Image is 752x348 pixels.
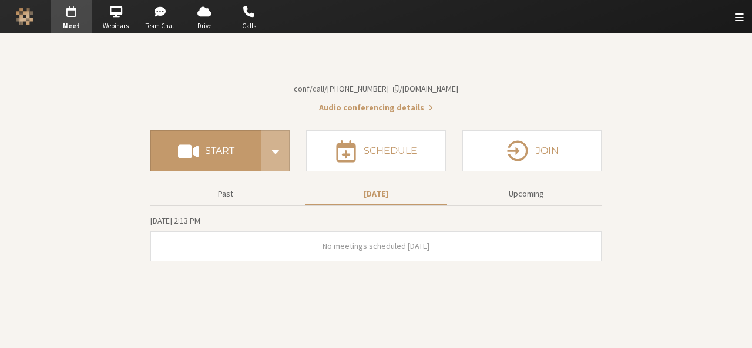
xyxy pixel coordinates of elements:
[323,241,429,251] span: No meetings scheduled [DATE]
[536,146,559,156] h4: Join
[306,130,445,171] button: Schedule
[261,130,290,171] div: Start conference options
[150,130,261,171] button: Start
[150,215,200,226] span: [DATE] 2:13 PM
[455,184,597,204] button: Upcoming
[205,146,234,156] h4: Start
[184,21,225,31] span: Drive
[319,102,433,114] button: Audio conferencing details
[155,184,297,204] button: Past
[294,83,458,94] span: Copy my meeting room link
[462,130,602,171] button: Join
[294,83,458,95] button: Copy my meeting room linkCopy my meeting room link
[140,21,181,31] span: Team Chat
[150,214,602,261] section: Today's Meetings
[229,21,270,31] span: Calls
[95,21,136,31] span: Webinars
[51,21,92,31] span: Meet
[364,146,417,156] h4: Schedule
[16,8,33,25] img: Iotum
[305,184,447,204] button: [DATE]
[150,54,602,114] section: Account details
